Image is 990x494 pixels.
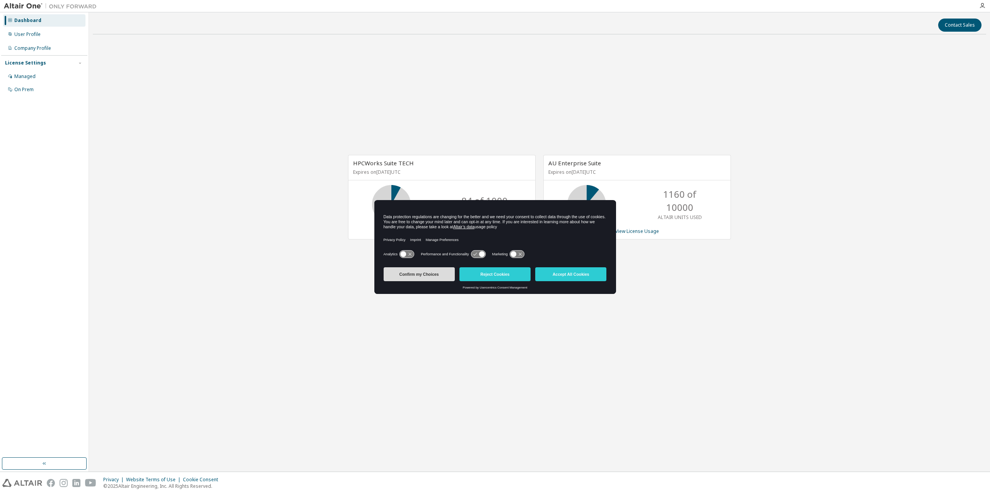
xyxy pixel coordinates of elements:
[60,479,68,487] img: instagram.svg
[14,45,51,51] div: Company Profile
[126,477,183,483] div: Website Terms of Use
[85,479,96,487] img: youtube.svg
[47,479,55,487] img: facebook.svg
[2,479,42,487] img: altair_logo.svg
[548,169,724,175] p: Expires on [DATE] UTC
[5,60,46,66] div: License Settings
[353,169,529,175] p: Expires on [DATE] UTC
[14,31,41,37] div: User Profile
[649,188,711,214] p: 1160 of 10000
[353,159,414,167] span: HPCWorks Suite TECH
[183,477,223,483] div: Cookie Consent
[72,479,80,487] img: linkedin.svg
[14,17,41,24] div: Dashboard
[14,73,36,80] div: Managed
[548,159,601,167] span: AU Enterprise Suite
[938,19,981,32] button: Contact Sales
[103,477,126,483] div: Privacy
[461,194,508,207] p: 84 of 1000
[103,483,223,489] p: © 2025 Altair Engineering, Inc. All Rights Reserved.
[14,87,34,93] div: On Prem
[4,2,101,10] img: Altair One
[658,214,702,221] p: ALTAIR UNITS USED
[615,228,659,234] a: View License Usage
